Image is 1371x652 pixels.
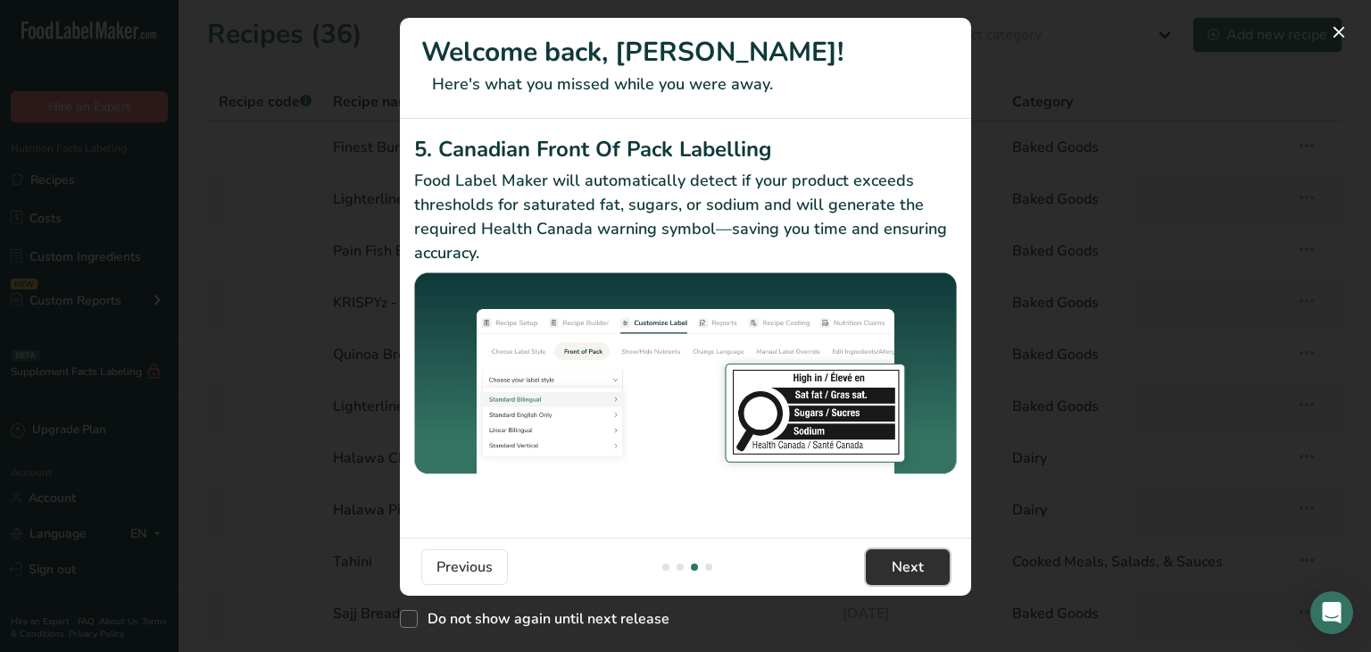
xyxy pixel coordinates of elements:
[414,169,957,265] p: Food Label Maker will automatically detect if your product exceeds thresholds for saturated fat, ...
[436,556,493,578] span: Previous
[418,610,669,628] span: Do not show again until next release
[421,549,508,585] button: Previous
[1310,591,1353,634] div: Open Intercom Messenger
[414,272,957,477] img: Canadian Front Of Pack Labelling
[421,72,950,96] p: Here's what you missed while you were away.
[414,133,957,165] h2: 5. Canadian Front Of Pack Labelling
[421,32,950,72] h1: Welcome back, [PERSON_NAME]!
[866,549,950,585] button: Next
[892,556,924,578] span: Next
